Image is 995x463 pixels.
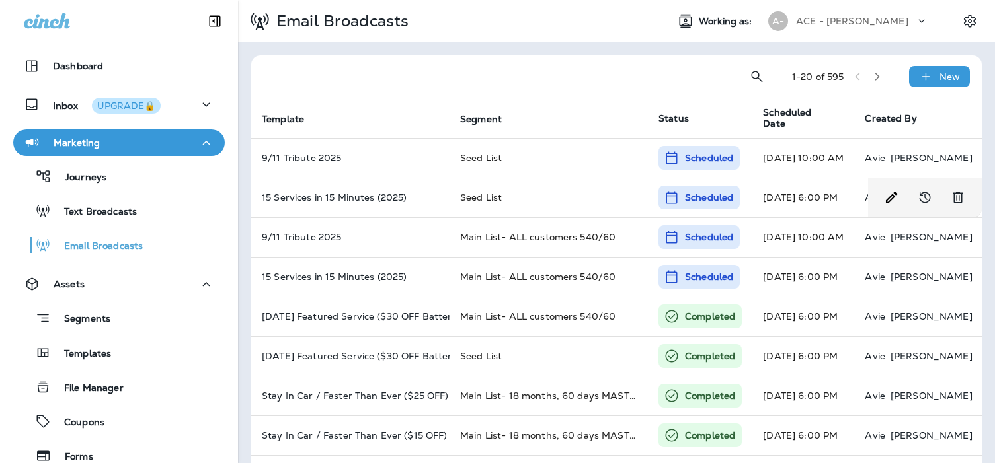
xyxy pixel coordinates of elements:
p: Coupons [51,417,104,429]
p: [PERSON_NAME] [891,311,973,322]
p: Scheduled [685,151,733,164]
td: [DATE] 6:00 PM [752,336,854,376]
p: Avie [865,311,885,322]
span: Template [262,113,321,125]
span: Scheduled Date [763,107,832,129]
p: ACE - [PERSON_NAME] [796,16,908,26]
button: View Changelog [912,184,938,211]
div: A- [768,11,788,31]
button: Edit Broadcast [879,184,905,211]
span: Segment [460,114,502,125]
p: [PERSON_NAME] [891,390,973,401]
p: New [939,71,960,82]
button: Journeys [13,162,225,190]
p: Scheduled [685,191,733,204]
button: Templates [13,339,225,367]
p: Completed [685,389,735,402]
p: Scheduled [685,270,733,283]
p: Avie [865,271,885,282]
button: Text Broadcasts [13,197,225,225]
p: Completed [685,429,735,442]
p: Email Broadcasts [51,240,143,253]
span: Scheduled Date [763,107,849,129]
button: Assets [13,271,225,297]
p: September 2025 Featured Service ($30 OFF Batteries, 15% OFF Wiper Blades) [262,351,439,361]
span: Main List- 18 months, 60 days MASTER LIST- Groupon (C) [460,390,727,402]
p: Completed [685,349,735,363]
button: Coupons [13,408,225,435]
p: [PERSON_NAME] [891,271,973,282]
td: [DATE] 10:00 AM [752,217,854,257]
p: Segments [51,313,110,326]
span: Main List- ALL customers 540/60 [460,231,616,243]
p: [PERSON_NAME] [891,153,973,163]
p: Dashboard [53,61,103,71]
p: Assets [54,279,85,289]
p: Avie [865,430,885,441]
span: Seed List [460,350,502,362]
span: Main List- ALL customers 540/60 [460,271,616,283]
button: Segments [13,304,225,332]
td: [DATE] 6:00 PM [752,178,854,217]
span: Working as: [699,16,755,27]
p: [PERSON_NAME] [891,351,973,361]
p: September 2025 Featured Service ($30 OFF Batteries, 15% OFF Wiper Blades) [262,311,439,322]
div: 1 - 20 of 595 [792,71,844,82]
p: Marketing [54,137,100,148]
p: 15 Services in 15 Minutes (2025) [262,271,439,282]
p: Stay In Car / Faster Than Ever ($15 OFF) 3/13/25 [262,430,439,441]
p: Text Broadcasts [51,206,137,219]
span: Status [658,112,689,124]
p: [PERSON_NAME] [891,232,973,242]
p: Avie [865,153,885,163]
td: [DATE] 6:00 PM [752,415,854,455]
p: Email Broadcasts [271,11,409,31]
p: Avie [865,351,885,361]
p: [PERSON_NAME] [891,430,973,441]
p: Templates [51,348,111,361]
button: InboxUPGRADE🔒 [13,91,225,118]
div: UPGRADE🔒 [97,101,155,110]
p: Inbox [53,98,161,112]
span: Template [262,114,304,125]
td: [DATE] 6:00 PM [752,297,854,336]
button: Marketing [13,129,225,156]
td: [DATE] 10:00 AM [752,138,854,178]
button: Delete Broadcast [945,184,971,211]
span: Seed List [460,152,502,164]
p: Stay In Car / Faster Than Ever ($25 OFF) 3/13/25 [262,390,439,401]
p: 9/11 Tribute 2025 [262,153,439,163]
span: Seed List [460,192,502,203]
p: Avie [865,390,885,401]
p: 15 Services in 15 Minutes (2025) [262,192,439,203]
button: Dashboard [13,53,225,79]
button: Email Broadcasts [13,231,225,259]
span: Segment [460,113,519,125]
button: Search Email Broadcasts [744,63,770,90]
td: [DATE] 6:00 PM [752,257,854,297]
button: Collapse Sidebar [196,8,233,34]
span: Created By [865,112,916,124]
p: File Manager [51,382,124,395]
p: Completed [685,310,735,323]
p: Avie [865,192,885,203]
p: Journeys [52,172,106,184]
p: Avie [865,232,885,242]
td: [DATE] 6:00 PM [752,376,854,415]
button: Settings [958,9,982,33]
span: Main List- 18 months, 60 days MASTER LIST- NON-Groupon (C) [460,429,754,441]
span: Main List- ALL customers 540/60 [460,310,616,322]
p: Scheduled [685,231,733,244]
p: 9/11 Tribute 2025 [262,232,439,242]
button: File Manager [13,373,225,401]
button: UPGRADE🔒 [92,98,161,114]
